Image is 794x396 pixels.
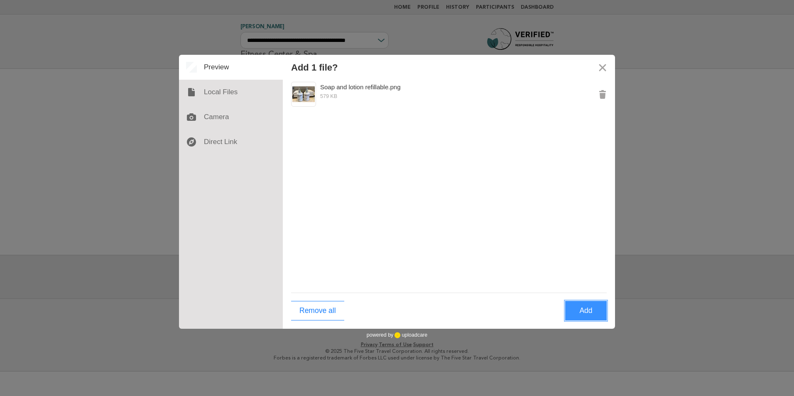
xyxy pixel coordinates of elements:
div: Preview Soap and lotion refillable.png [291,82,590,107]
div: Add 1 file? [291,62,338,73]
a: uploadcare [393,332,427,338]
img: Soap and lotion refillable.png [292,86,315,102]
button: Remove all [291,301,344,320]
div: Soap and lotion refillable.png [320,82,466,92]
div: Preview [179,55,283,80]
button: Remove Soap and lotion refillable.png [590,82,615,107]
div: Direct Link [179,130,283,154]
div: Camera [179,105,283,130]
div: 579 KB [291,92,582,100]
button: Close [590,55,615,80]
div: powered by [367,329,427,341]
button: Add [565,301,607,320]
div: Local Files [179,80,283,105]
